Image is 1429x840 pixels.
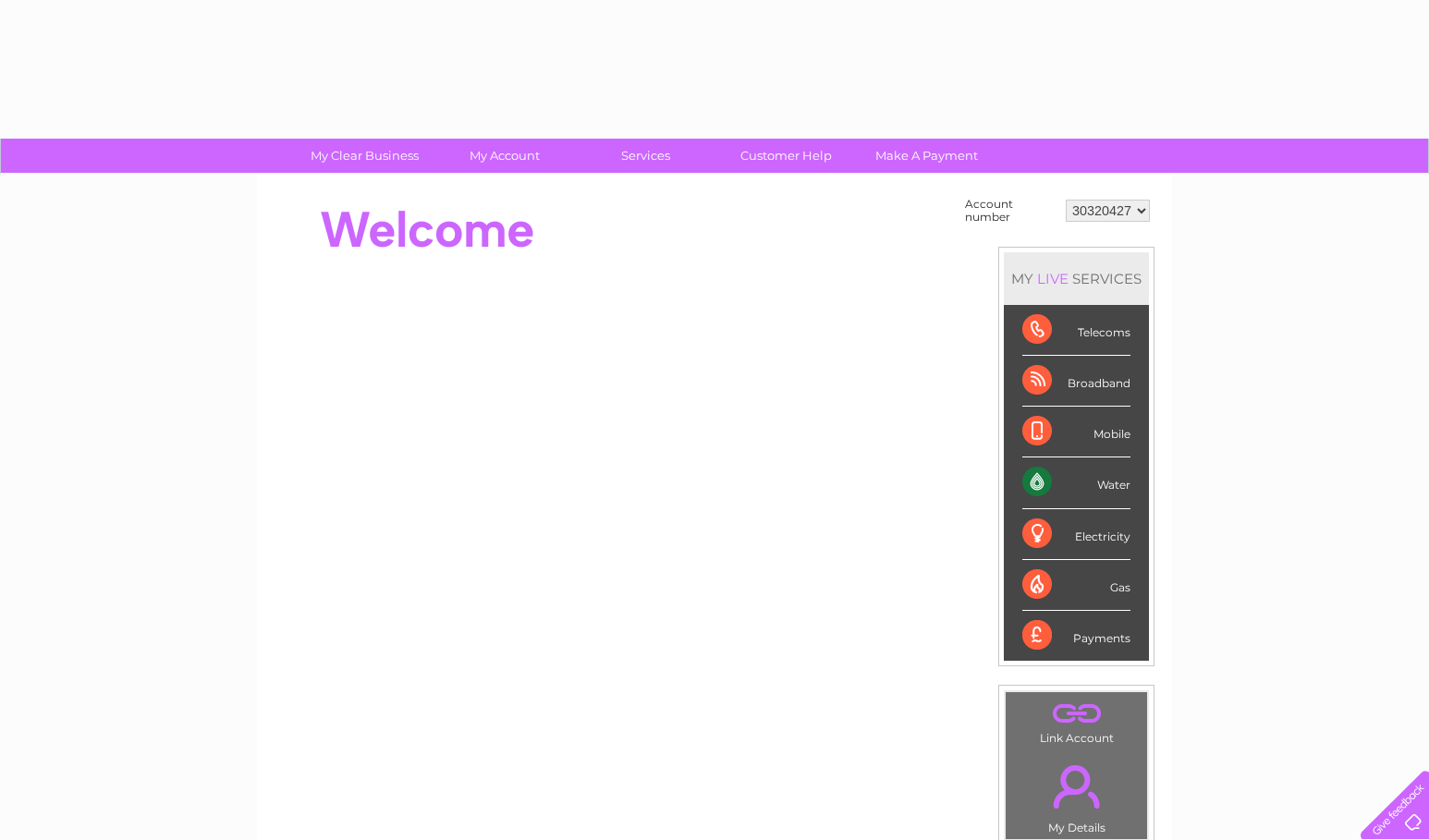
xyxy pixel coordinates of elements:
div: Gas [1022,560,1130,611]
div: Electricity [1022,509,1130,560]
a: Customer Help [710,139,862,173]
div: Broadband [1022,356,1130,407]
a: . [1010,754,1142,819]
div: LIVE [1033,270,1072,287]
div: MY SERVICES [1004,252,1149,305]
div: Water [1022,457,1130,508]
a: Services [569,139,722,173]
td: Link Account [1005,691,1148,749]
a: Make A Payment [850,139,1003,173]
div: Payments [1022,611,1130,661]
div: Mobile [1022,407,1130,457]
td: My Details [1005,749,1148,840]
a: My Clear Business [288,139,441,173]
a: My Account [429,139,581,173]
a: . [1010,697,1142,729]
div: Telecoms [1022,305,1130,356]
td: Account number [960,193,1061,228]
